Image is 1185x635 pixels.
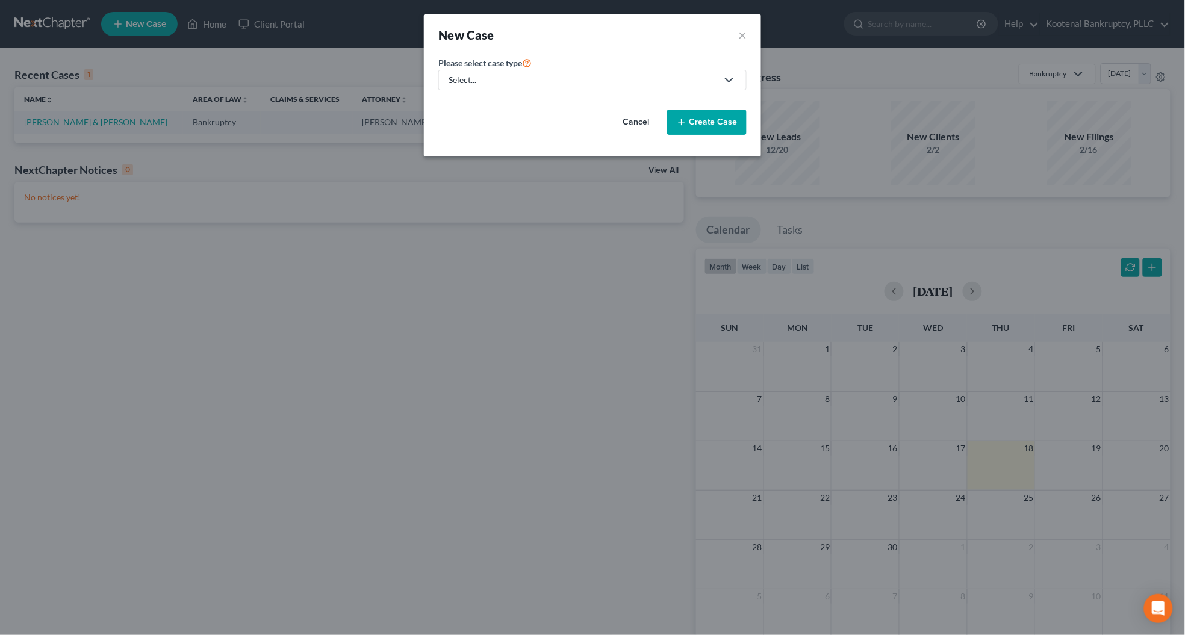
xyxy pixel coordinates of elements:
[438,58,522,68] span: Please select case type
[449,74,717,86] div: Select...
[438,28,494,42] strong: New Case
[738,26,747,43] button: ×
[667,110,747,135] button: Create Case
[609,110,662,134] button: Cancel
[1144,594,1173,623] div: Open Intercom Messenger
